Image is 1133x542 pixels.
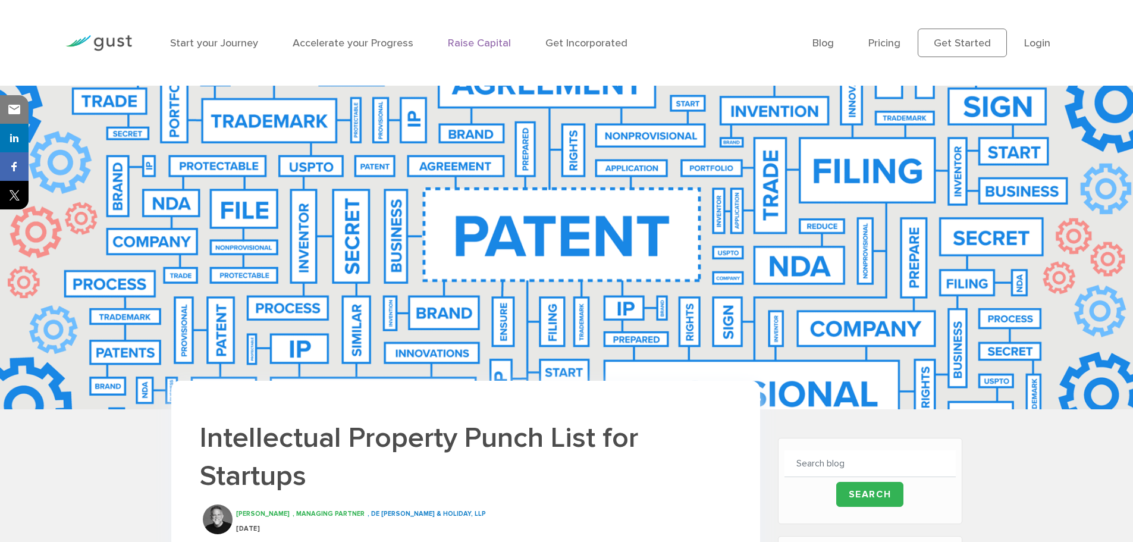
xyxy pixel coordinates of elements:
a: Start your Journey [170,37,258,49]
input: Search [836,482,904,507]
a: Get Incorporated [545,37,627,49]
a: Accelerate your Progress [293,37,413,49]
img: Brent C.j. Britton [203,505,233,534]
span: , MANAGING PARTNER [293,510,365,518]
img: Gust Logo [65,35,132,51]
a: Pricing [868,37,900,49]
a: Blog [812,37,834,49]
span: [PERSON_NAME] [236,510,290,518]
a: Get Started [918,29,1007,57]
a: Login [1024,37,1050,49]
span: [DATE] [236,525,260,532]
h1: Intellectual Property Punch List for Startups [200,419,732,495]
span: , DE [PERSON_NAME] & HOLIDAY, LLP [368,510,486,518]
input: Search blog [784,450,956,477]
a: Raise Capital [448,37,511,49]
